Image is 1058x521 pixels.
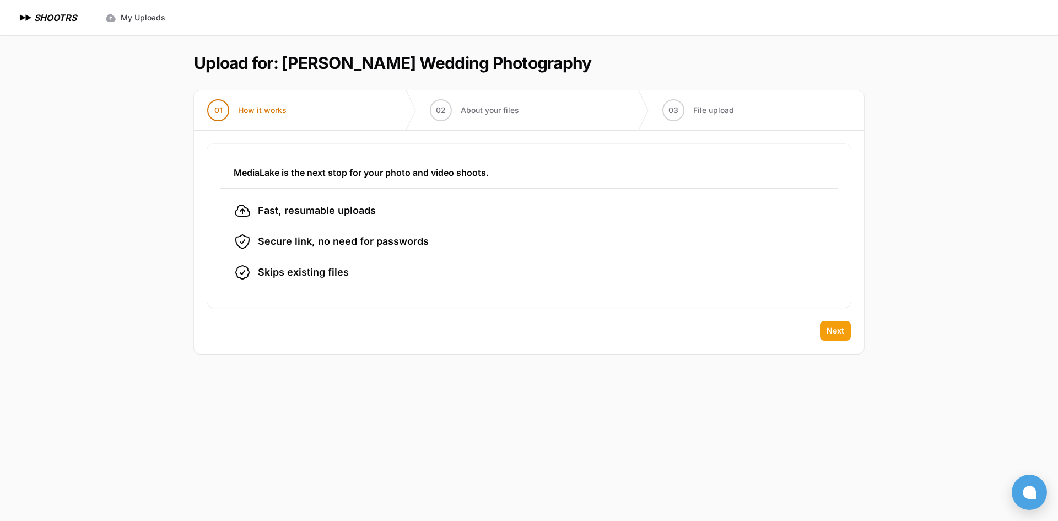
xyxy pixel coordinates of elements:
span: Fast, resumable uploads [258,203,376,218]
span: My Uploads [121,12,165,23]
button: Next [820,321,851,341]
h1: Upload for: [PERSON_NAME] Wedding Photography [194,53,591,73]
button: 02 About your files [417,90,532,130]
span: 02 [436,105,446,116]
a: My Uploads [99,8,172,28]
button: Open chat window [1012,475,1047,510]
span: Next [827,325,844,336]
span: About your files [461,105,519,116]
h1: SHOOTRS [34,11,77,24]
span: Skips existing files [258,265,349,280]
button: 03 File upload [649,90,747,130]
span: Secure link, no need for passwords [258,234,429,249]
h3: MediaLake is the next stop for your photo and video shoots. [234,166,824,179]
button: 01 How it works [194,90,300,130]
span: How it works [238,105,287,116]
span: 01 [214,105,223,116]
span: File upload [693,105,734,116]
img: SHOOTRS [18,11,34,24]
span: 03 [668,105,678,116]
a: SHOOTRS SHOOTRS [18,11,77,24]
